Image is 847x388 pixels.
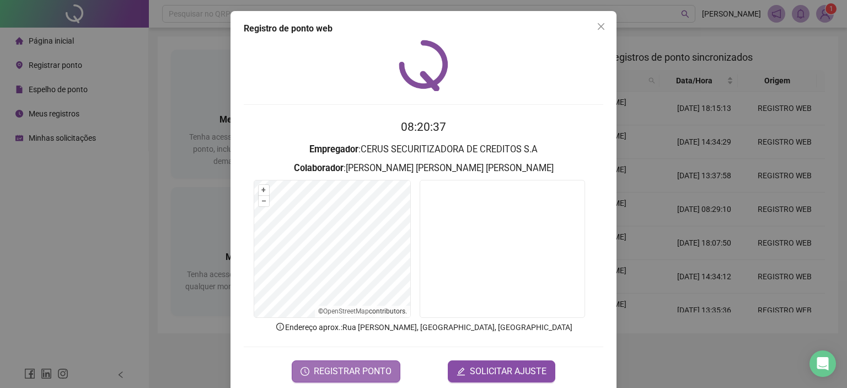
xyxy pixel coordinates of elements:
h3: : CERUS SECURITIZADORA DE CREDITOS S.A [244,142,603,157]
p: Endereço aprox. : Rua [PERSON_NAME], [GEOGRAPHIC_DATA], [GEOGRAPHIC_DATA] [244,321,603,333]
button: + [259,185,269,195]
strong: Empregador [309,144,358,155]
strong: Colaborador [294,163,344,173]
div: Registro de ponto web [244,22,603,35]
button: – [259,196,269,206]
li: © contributors. [318,307,407,315]
span: REGISTRAR PONTO [314,365,392,378]
span: clock-circle [301,367,309,376]
span: info-circle [275,322,285,332]
button: Close [592,18,610,35]
span: SOLICITAR AJUSTE [470,365,546,378]
button: REGISTRAR PONTO [292,360,400,382]
h3: : [PERSON_NAME] [PERSON_NAME] [PERSON_NAME] [244,161,603,176]
span: edit [457,367,465,376]
span: close [597,22,605,31]
img: QRPoint [399,40,448,91]
div: Open Intercom Messenger [810,350,836,377]
button: editSOLICITAR AJUSTE [448,360,555,382]
time: 08:20:37 [401,120,446,134]
a: OpenStreetMap [323,307,369,315]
